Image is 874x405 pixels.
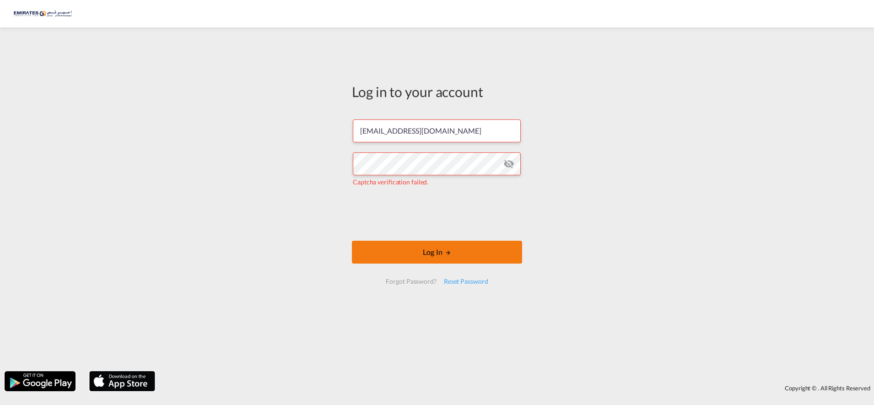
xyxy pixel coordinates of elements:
[352,82,522,101] div: Log in to your account
[352,241,522,264] button: LOGIN
[160,380,874,396] div: Copyright © . All Rights Reserved
[353,119,521,142] input: Enter email/phone number
[367,196,507,232] iframe: reCAPTCHA
[353,178,428,186] span: Captcha verification failed.
[4,370,76,392] img: google.png
[382,273,440,290] div: Forgot Password?
[440,273,492,290] div: Reset Password
[14,4,76,24] img: c67187802a5a11ec94275b5db69a26e6.png
[503,158,514,169] md-icon: icon-eye-off
[88,370,156,392] img: apple.png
